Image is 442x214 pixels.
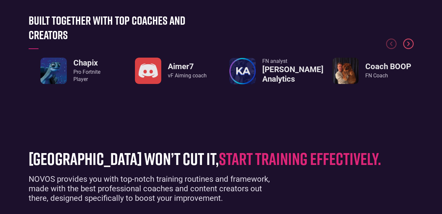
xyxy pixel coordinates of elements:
[219,148,381,169] span: start training effectively.
[29,58,113,84] div: 2 / 8
[262,58,324,65] div: FN analyst
[73,58,100,68] h3: Chapix
[386,39,397,55] div: Previous slide
[168,72,207,79] div: vF Aiming coach
[330,58,414,84] div: 5 / 8
[403,39,414,49] div: Next slide
[29,174,282,203] div: NOVOS provides you with top-notch training routines and framework, made with the best professiona...
[332,58,411,84] a: Coach BOOPFN Coach
[403,39,414,55] div: Next slide
[229,58,313,85] a: FN analyst[PERSON_NAME] Analytics
[168,62,207,71] h3: Aimer7
[365,62,411,71] h3: Coach BOOP
[135,58,207,84] a: Aimer7vF Aiming coach
[129,58,213,84] div: 3 / 8
[229,58,313,85] div: 4 / 8
[365,72,411,79] div: FN Coach
[40,58,100,84] a: ChapixPro FortnitePlayer
[262,65,324,84] h3: [PERSON_NAME] Analytics
[73,68,100,83] div: Pro Fortnite Player
[29,149,404,168] h1: [GEOGRAPHIC_DATA] won’t cut it,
